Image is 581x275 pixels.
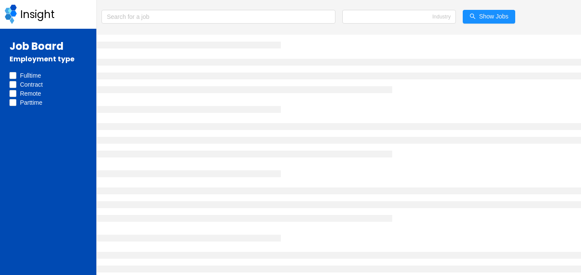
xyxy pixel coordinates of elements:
span: Contract [16,81,46,88]
button: icon: searchShow Jobs [463,10,515,24]
span: Parttime [16,99,46,106]
input: Search for a job [101,10,335,24]
span: Remote [16,90,44,97]
span: Fulltime [16,72,44,79]
span: Job Board [9,39,64,53]
img: hi.8c5c6370.svg [5,5,17,24]
a: Insight [20,12,55,19]
span: Insight [20,7,55,21]
p: Employment type [9,54,86,64]
span: Industry [432,14,451,19]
